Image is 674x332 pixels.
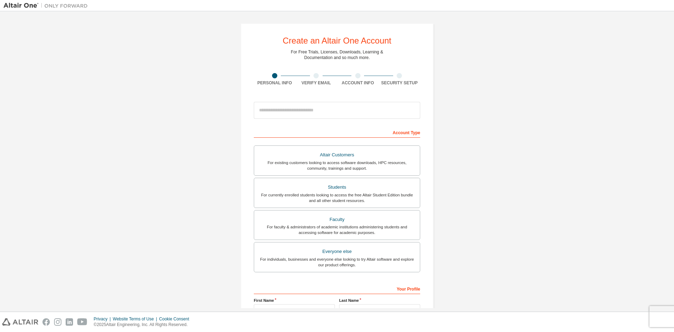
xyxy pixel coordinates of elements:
[283,37,391,45] div: Create an Altair One Account
[2,318,38,326] img: altair_logo.svg
[337,80,379,86] div: Account Info
[291,49,383,60] div: For Free Trials, Licenses, Downloads, Learning & Documentation and so much more.
[258,215,416,224] div: Faculty
[66,318,73,326] img: linkedin.svg
[258,256,416,268] div: For individuals, businesses and everyone else looking to try Altair software and explore our prod...
[4,2,91,9] img: Altair One
[113,316,159,322] div: Website Terms of Use
[159,316,193,322] div: Cookie Consent
[258,150,416,160] div: Altair Customers
[254,80,296,86] div: Personal Info
[254,126,420,138] div: Account Type
[54,318,61,326] img: instagram.svg
[94,322,193,328] p: © 2025 Altair Engineering, Inc. All Rights Reserved.
[339,298,420,303] label: Last Name
[258,192,416,203] div: For currently enrolled students looking to access the free Altair Student Edition bundle and all ...
[254,283,420,294] div: Your Profile
[42,318,50,326] img: facebook.svg
[77,318,87,326] img: youtube.svg
[379,80,421,86] div: Security Setup
[258,224,416,235] div: For faculty & administrators of academic institutions administering students and accessing softwa...
[94,316,113,322] div: Privacy
[296,80,337,86] div: Verify Email
[254,298,335,303] label: First Name
[258,247,416,256] div: Everyone else
[258,182,416,192] div: Students
[258,160,416,171] div: For existing customers looking to access software downloads, HPC resources, community, trainings ...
